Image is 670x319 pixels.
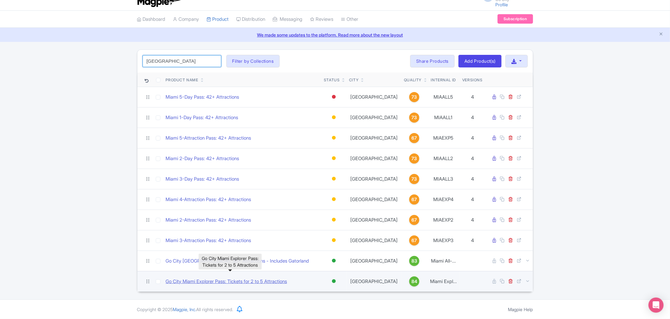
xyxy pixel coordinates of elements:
a: Reviews [310,11,334,28]
a: Miami 5-Attraction Pass: 42+ Attractions [166,135,251,142]
div: Active [331,256,337,265]
a: Go City [GEOGRAPHIC_DATA]: 35+ Attractions - Includes Gatorland [166,258,309,265]
a: Miami 4-Attraction Pass: 42+ Attractions [166,196,251,203]
a: 73 [404,92,425,102]
a: Go City Miami Explorer Pass: Tickets for 2 to 5 Attractions [166,278,287,285]
span: 4 [471,237,474,243]
div: Quality [404,77,422,83]
td: [GEOGRAPHIC_DATA] [347,210,401,230]
a: 73 [404,154,425,164]
a: Miami 5-Day Pass: 42+ Attractions [166,94,239,101]
td: [GEOGRAPHIC_DATA] [347,251,401,271]
a: Miami 1-Day Pass: 42+ Attractions [166,114,238,121]
span: 67 [412,135,417,142]
td: [GEOGRAPHIC_DATA] [347,271,401,292]
a: Other [341,11,358,28]
a: Subscription [498,14,533,24]
div: Building [331,215,337,224]
a: Product [207,11,229,28]
div: Building [331,174,337,183]
span: 67 [412,237,417,244]
span: 83 [411,258,417,264]
a: Dashboard [137,11,166,28]
td: [GEOGRAPHIC_DATA] [347,169,401,189]
td: MIAEXP4 [427,189,460,210]
td: Miami All-... [427,251,460,271]
a: Miami 3-Attraction Pass: 42+ Attractions [166,237,251,244]
td: [GEOGRAPHIC_DATA] [347,189,401,210]
div: Building [331,195,337,204]
a: Messaging [273,11,303,28]
span: 73 [412,94,417,101]
div: Status [324,77,340,83]
div: Building [331,154,337,163]
span: 4 [471,196,474,202]
td: [GEOGRAPHIC_DATA] [347,107,401,128]
span: 67 [412,217,417,223]
td: MIAEXP3 [427,230,460,251]
a: Add Product(s) [458,55,502,67]
a: Profile [496,2,508,7]
td: MIAEXP5 [427,128,460,148]
a: 83 [404,256,425,266]
span: 4 [471,114,474,120]
a: 73 [404,113,425,123]
a: Miami 2-Attraction Pass: 42+ Attractions [166,217,251,224]
td: MIAALL5 [427,87,460,107]
a: Distribution [236,11,265,28]
span: Magpie, Inc. [173,307,196,312]
a: Miami 3-Day Pass: 42+ Attractions [166,176,239,183]
span: 4 [471,94,474,100]
a: Company [173,11,199,28]
span: 4 [471,176,474,182]
div: Copyright © 2025 All rights reserved. [133,306,237,313]
div: Inactive [331,92,337,101]
td: MIAALL3 [427,169,460,189]
td: [GEOGRAPHIC_DATA] [347,87,401,107]
span: 67 [412,196,417,203]
span: 4 [471,155,474,161]
div: Product Name [166,77,198,83]
div: Building [331,113,337,122]
td: Miami Expl... [427,271,460,292]
div: Building [331,133,337,142]
button: Filter by Collections [226,55,280,67]
button: Close announcement [659,31,664,38]
span: 84 [411,278,417,285]
span: 73 [412,114,417,121]
div: Open Intercom Messenger [649,298,664,313]
span: 4 [471,135,474,141]
a: 67 [404,194,425,205]
div: Building [331,236,337,245]
a: 73 [404,174,425,184]
td: MIAEXP2 [427,210,460,230]
a: 84 [404,276,425,287]
input: Search product name, city, or interal id [143,55,221,67]
td: [GEOGRAPHIC_DATA] [347,230,401,251]
div: Go City Miami Explorer Pass: Tickets for 2 to 5 Attractions [199,254,262,270]
span: 73 [412,176,417,183]
span: 4 [471,217,474,223]
div: City [349,77,358,83]
td: [GEOGRAPHIC_DATA] [347,148,401,169]
a: 67 [404,215,425,225]
div: Active [331,277,337,286]
th: Internal ID [427,72,460,87]
a: Miami 2-Day Pass: 42+ Attractions [166,155,239,162]
td: MIAALL2 [427,148,460,169]
a: 67 [404,235,425,246]
a: Magpie Help [508,307,533,312]
th: Versions [460,72,485,87]
a: 67 [404,133,425,143]
a: We made some updates to the platform. Read more about the new layout [4,32,666,38]
td: MIAALL1 [427,107,460,128]
span: 73 [412,155,417,162]
td: [GEOGRAPHIC_DATA] [347,128,401,148]
a: Share Products [410,55,455,67]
